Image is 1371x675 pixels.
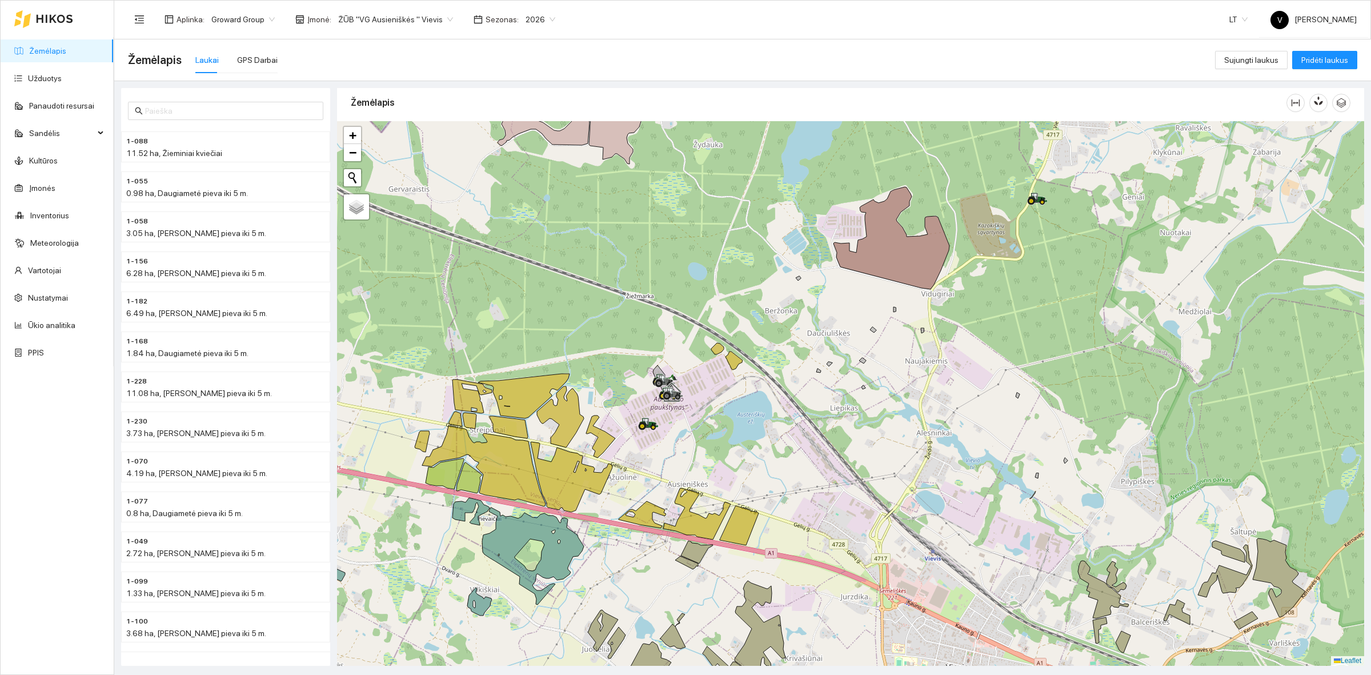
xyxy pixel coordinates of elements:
[126,616,148,627] span: 1-100
[128,51,182,69] span: Žemėlapis
[1287,98,1304,107] span: column-width
[126,296,147,307] span: 1-182
[344,194,369,219] a: Layers
[135,107,143,115] span: search
[126,336,148,347] span: 1-168
[145,105,316,117] input: Paieška
[126,229,266,238] span: 3.05 ha, [PERSON_NAME] pieva iki 5 m.
[28,266,61,275] a: Vartotojai
[126,469,267,478] span: 4.19 ha, [PERSON_NAME] pieva iki 5 m.
[211,11,275,28] span: Groward Group
[195,54,219,66] div: Laukai
[126,256,148,267] span: 1-156
[237,54,278,66] div: GPS Darbai
[126,309,267,318] span: 6.49 ha, [PERSON_NAME] pieva iki 5 m.
[126,429,266,438] span: 3.73 ha, [PERSON_NAME] pieva iki 5 m.
[30,238,79,247] a: Meteorologija
[344,127,361,144] a: Zoom in
[29,101,94,110] a: Panaudoti resursai
[126,549,266,558] span: 2.72 ha, [PERSON_NAME] pieva iki 5 m.
[1224,54,1278,66] span: Sujungti laukus
[126,189,248,198] span: 0.98 ha, Daugiametė pieva iki 5 m.
[126,629,266,638] span: 3.68 ha, [PERSON_NAME] pieva iki 5 m.
[349,128,356,142] span: +
[1292,51,1357,69] button: Pridėti laukus
[295,15,304,24] span: shop
[344,144,361,161] a: Zoom out
[134,14,145,25] span: menu-fold
[126,136,148,147] span: 1-088
[28,74,62,83] a: Užduotys
[126,589,266,598] span: 1.33 ha, [PERSON_NAME] pieva iki 5 m.
[338,11,453,28] span: ŽŪB "VG Ausieniškės " Vievis
[307,13,331,26] span: Įmonė :
[1301,54,1348,66] span: Pridėti laukus
[349,145,356,159] span: −
[1286,94,1305,112] button: column-width
[1292,55,1357,65] a: Pridėti laukus
[126,576,148,587] span: 1-099
[126,416,147,427] span: 1-230
[1229,11,1248,28] span: LT
[1270,15,1357,24] span: [PERSON_NAME]
[1215,51,1288,69] button: Sujungti laukus
[1334,657,1361,665] a: Leaflet
[1215,55,1288,65] a: Sujungti laukus
[344,169,361,186] button: Initiate a new search
[126,216,148,227] span: 1-058
[28,348,44,357] a: PPIS
[28,293,68,302] a: Nustatymai
[526,11,555,28] span: 2026
[126,536,148,547] span: 1-049
[1277,11,1282,29] span: V
[126,376,147,387] span: 1-228
[126,176,148,187] span: 1-055
[128,8,151,31] button: menu-fold
[28,321,75,330] a: Ūkio analitika
[126,509,243,518] span: 0.8 ha, Daugiametė pieva iki 5 m.
[29,156,58,165] a: Kultūros
[126,349,248,358] span: 1.84 ha, Daugiametė pieva iki 5 m.
[126,389,272,398] span: 11.08 ha, [PERSON_NAME] pieva iki 5 m.
[351,86,1286,119] div: Žemėlapis
[126,456,148,467] span: 1-070
[474,15,483,24] span: calendar
[486,13,519,26] span: Sezonas :
[126,269,266,278] span: 6.28 ha, [PERSON_NAME] pieva iki 5 m.
[29,183,55,193] a: Įmonės
[29,122,94,145] span: Sandėlis
[29,46,66,55] a: Žemėlapis
[177,13,205,26] span: Aplinka :
[30,211,69,220] a: Inventorius
[126,149,222,158] span: 11.52 ha, Žieminiai kviečiai
[126,496,148,507] span: 1-077
[165,15,174,24] span: layout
